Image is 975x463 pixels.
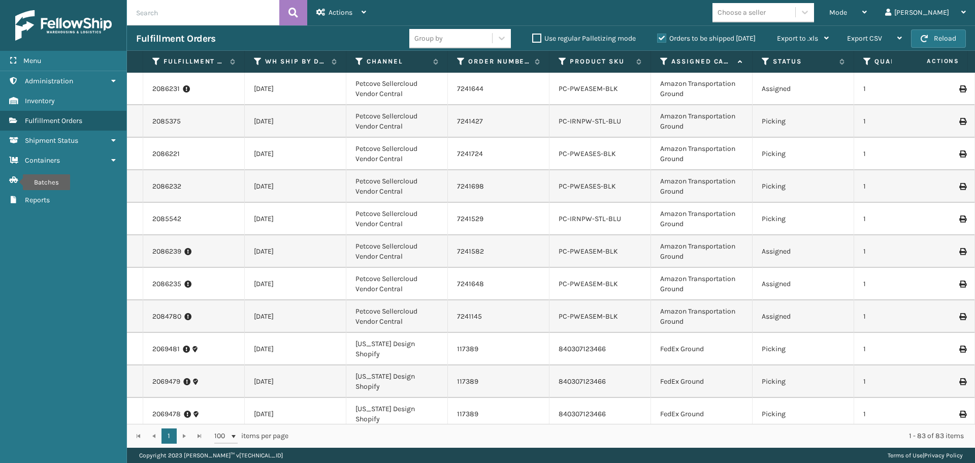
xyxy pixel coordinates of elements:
a: 840307123466 [559,377,606,386]
td: 117389 [448,333,549,365]
td: Picking [753,333,854,365]
td: Amazon Transportation Ground [651,105,753,138]
td: 1 [854,105,956,138]
td: 117389 [448,365,549,398]
div: Choose a seller [718,7,766,18]
i: Print Label [959,183,965,190]
td: [DATE] [245,235,346,268]
label: Order Number [468,57,530,66]
td: Petcove Sellercloud Vendor Central [346,170,448,203]
span: Containers [25,156,60,165]
td: Assigned [753,268,854,300]
label: Quantity [874,57,936,66]
i: Print Label [959,346,965,353]
td: 7241648 [448,268,549,300]
td: [US_STATE] Design Shopify [346,365,448,398]
label: Channel [367,57,428,66]
span: Reports [25,196,50,204]
td: Petcove Sellercloud Vendor Central [346,268,448,300]
td: 1 [854,170,956,203]
td: Amazon Transportation Ground [651,235,753,268]
span: Actions [895,53,965,70]
h3: Fulfillment Orders [136,33,215,45]
p: Copyright 2023 [PERSON_NAME]™ v [TECHNICAL_ID] [139,448,283,463]
td: Petcove Sellercloud Vendor Central [346,105,448,138]
td: Amazon Transportation Ground [651,268,753,300]
i: Print Label [959,281,965,288]
td: Petcove Sellercloud Vendor Central [346,235,448,268]
td: Assigned [753,300,854,333]
td: [US_STATE] Design Shopify [346,333,448,365]
td: Amazon Transportation Ground [651,203,753,235]
label: Use regular Palletizing mode [532,34,636,43]
i: Print Label [959,118,965,125]
td: [DATE] [245,73,346,105]
i: Print Label [959,378,965,385]
td: 1 [854,203,956,235]
span: Shipment Status [25,136,78,145]
span: Menu [23,56,41,65]
a: 2069478 [152,409,181,419]
td: [DATE] [245,138,346,170]
a: 2086239 [152,246,181,257]
a: 2085542 [152,214,181,224]
td: FedEx Ground [651,365,753,398]
a: 2069479 [152,377,180,387]
label: Fulfillment Order Id [164,57,225,66]
i: Print Label [959,215,965,223]
span: Batches [25,176,51,184]
i: Print Label [959,85,965,92]
img: logo [15,10,112,41]
label: Orders to be shipped [DATE] [657,34,756,43]
a: 2086221 [152,149,180,159]
a: 2086231 [152,84,180,94]
td: 7241145 [448,300,549,333]
td: [DATE] [245,333,346,365]
a: 2069481 [152,344,180,354]
td: Picking [753,105,854,138]
i: Print Label [959,313,965,320]
td: Amazon Transportation Ground [651,73,753,105]
div: Group by [414,33,443,44]
a: 2086232 [152,181,181,192]
td: Petcove Sellercloud Vendor Central [346,73,448,105]
a: 1 [161,428,177,444]
i: Print Label [959,150,965,158]
a: Privacy Policy [924,452,963,459]
i: Print Label [959,248,965,255]
a: PC-PWEASEM-BLK [559,280,618,288]
td: [DATE] [245,398,346,430]
td: Picking [753,138,854,170]
td: [DATE] [245,365,346,398]
td: 1 [854,73,956,105]
td: Amazon Transportation Ground [651,138,753,170]
a: PC-IRNPW-STL-BLU [559,117,621,126]
label: Status [773,57,834,66]
span: Administration [25,77,73,85]
a: PC-PWEASES-BLK [559,149,616,158]
div: 1 - 83 of 83 items [303,431,964,441]
td: [DATE] [245,300,346,333]
td: 1 [854,300,956,333]
span: Inventory [25,97,55,105]
td: [DATE] [245,268,346,300]
div: | [888,448,963,463]
a: PC-PWEASES-BLK [559,182,616,191]
td: 1 [854,365,956,398]
td: Picking [753,170,854,203]
a: PC-IRNPW-STL-BLU [559,214,621,223]
a: 2086235 [152,279,181,289]
td: [DATE] [245,203,346,235]
a: 840307123466 [559,410,606,418]
span: items per page [214,428,288,444]
td: 7241724 [448,138,549,170]
span: Export CSV [847,34,882,43]
td: Picking [753,365,854,398]
td: Amazon Transportation Ground [651,170,753,203]
span: 100 [214,431,230,441]
td: Assigned [753,73,854,105]
td: 1 [854,235,956,268]
label: Product SKU [570,57,631,66]
a: 2084780 [152,312,181,322]
span: Fulfillment Orders [25,116,82,125]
